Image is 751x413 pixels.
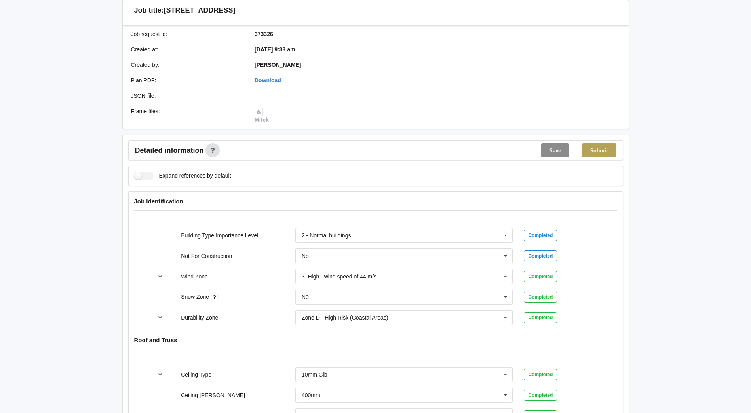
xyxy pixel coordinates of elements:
div: Created by : [125,61,249,69]
div: Completed [524,230,557,241]
label: Wind Zone [181,273,208,280]
b: [DATE] 9:33 am [255,46,295,53]
h3: [STREET_ADDRESS] [164,6,236,15]
div: 3. High - wind speed of 44 m/s [302,274,376,279]
a: Mitek [255,108,269,123]
div: Created at : [125,45,249,53]
button: Submit [582,143,616,157]
div: Completed [524,312,557,323]
div: Completed [524,250,557,261]
div: No [302,253,309,259]
div: JSON file : [125,92,249,100]
div: 2 - Normal buildings [302,233,351,238]
div: Plan PDF : [125,76,249,84]
button: reference-toggle [152,269,168,284]
a: Download [255,77,281,83]
div: Completed [524,292,557,303]
label: Ceiling Type [181,371,211,378]
label: Snow Zone [181,294,211,300]
b: [PERSON_NAME] [255,62,301,68]
div: Zone D - High Risk (Coastal Areas) [302,315,388,320]
label: Durability Zone [181,314,218,321]
div: 400mm [302,392,320,398]
h3: Job title: [134,6,164,15]
button: reference-toggle [152,311,168,325]
div: N0 [302,294,309,300]
h4: Job Identification [134,197,617,205]
div: Job request id : [125,30,249,38]
label: Not For Construction [181,253,232,259]
button: reference-toggle [152,368,168,382]
b: 373326 [255,31,273,37]
div: Completed [524,390,557,401]
div: Frame files : [125,107,249,124]
h4: Roof and Truss [134,336,617,344]
div: Completed [524,369,557,380]
label: Expand references by default [134,172,231,180]
div: 10mm Gib [302,372,327,377]
label: Ceiling [PERSON_NAME] [181,392,245,398]
label: Building Type Importance Level [181,232,258,239]
span: Detailed information [135,147,204,154]
div: Completed [524,271,557,282]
